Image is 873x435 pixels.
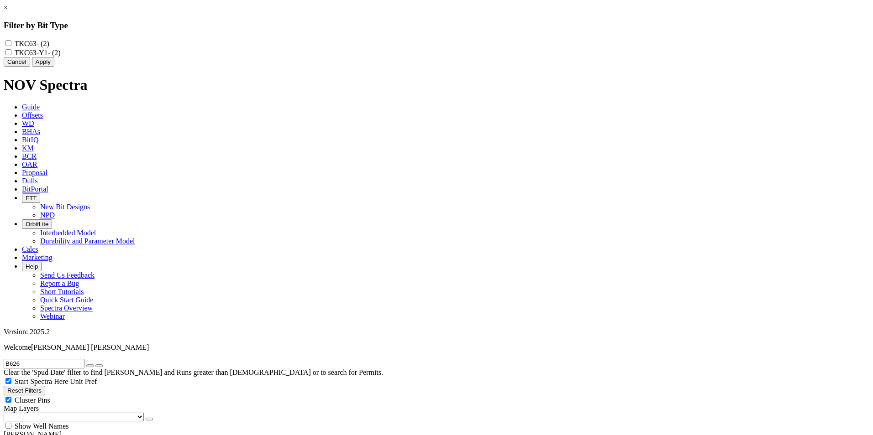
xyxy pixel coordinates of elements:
a: × [4,4,8,11]
span: Offsets [22,111,43,119]
span: OrbitLite [26,221,48,228]
span: Unit Pref [70,378,97,385]
span: WD [22,119,34,127]
span: OAR [22,161,37,168]
a: New Bit Designs [40,203,90,211]
span: Show Well Names [15,422,68,430]
label: TKC63 [15,40,49,47]
button: Cancel [4,57,30,67]
label: TKC63-Y1 [15,49,61,57]
span: BitIQ [22,136,38,144]
span: Dulls [22,177,38,185]
span: Clear the 'Spud Date' filter to find [PERSON_NAME] and Runs greater than [DEMOGRAPHIC_DATA] or to... [4,368,383,376]
a: Interbedded Model [40,229,96,237]
span: Map Layers [4,404,39,412]
a: NPD [40,211,55,219]
span: Start Spectra Here [15,378,68,385]
h3: Filter by Bit Type [4,21,869,31]
span: Calcs [22,245,38,253]
h1: NOV Spectra [4,77,869,93]
span: [PERSON_NAME] [PERSON_NAME] [31,343,149,351]
a: Spectra Overview [40,304,93,312]
button: Reset Filters [4,386,45,395]
span: - (2) [37,40,49,47]
span: BHAs [22,128,40,135]
a: Send Us Feedback [40,271,95,279]
span: - (2) [48,49,61,57]
span: FTT [26,195,37,202]
p: Welcome [4,343,869,352]
div: Version: 2025.2 [4,328,869,336]
span: BitPortal [22,185,48,193]
span: Help [26,263,38,270]
span: BCR [22,152,37,160]
span: Proposal [22,169,47,176]
a: Durability and Parameter Model [40,237,135,245]
a: Short Tutorials [40,288,84,295]
button: Apply [32,57,54,67]
a: Webinar [40,312,65,320]
a: Quick Start Guide [40,296,93,304]
span: Guide [22,103,40,111]
input: Search [4,359,84,368]
span: Cluster Pins [15,396,50,404]
span: Marketing [22,254,53,261]
span: KM [22,144,34,152]
a: Report a Bug [40,280,79,287]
